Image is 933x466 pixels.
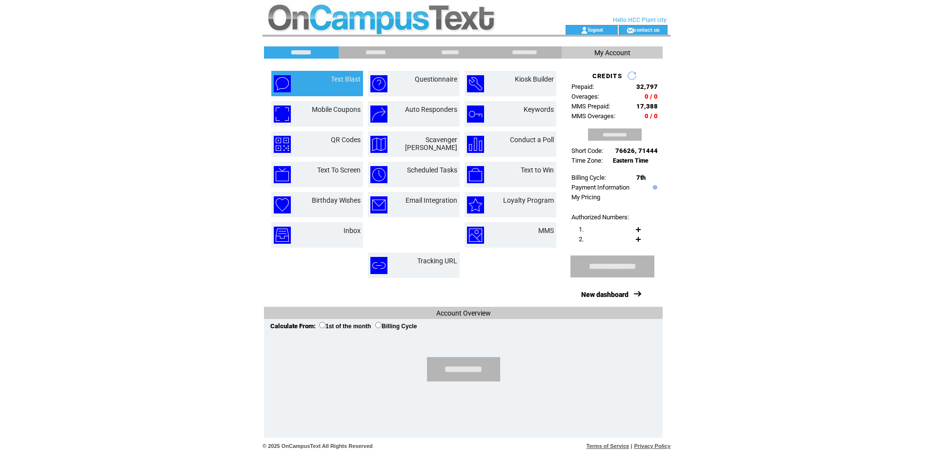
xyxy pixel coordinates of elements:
[467,227,484,244] img: mms.png
[588,26,603,33] a: logout
[650,185,657,190] img: help.gif
[317,166,361,174] a: Text To Screen
[375,323,417,330] label: Billing Cycle
[405,106,457,113] a: Auto Responders
[274,196,291,213] img: birthday-wishes.png
[270,322,316,330] span: Calculate From:
[645,112,658,120] span: 0 / 0
[370,166,387,183] img: scheduled-tasks.png
[636,83,658,90] span: 32,797
[370,257,387,274] img: tracking-url.png
[263,443,373,449] span: © 2025 OnCampusText All Rights Reserved
[312,106,361,113] a: Mobile Coupons
[370,106,387,123] img: auto-responders.png
[274,227,291,244] img: inbox.png
[467,196,484,213] img: loyalty-program.png
[331,136,361,144] a: QR Codes
[613,17,667,23] span: Hello HCC Plant city
[579,235,584,243] span: 2.
[581,291,629,298] a: New dashboard
[587,443,629,449] a: Terms of Service
[571,157,603,164] span: Time Zone:
[634,443,670,449] a: Privacy Policy
[615,147,658,154] span: 76626, 71444
[510,136,554,144] a: Conduct a Poll
[319,323,371,330] label: 1st of the month
[344,227,361,234] a: Inbox
[571,83,594,90] span: Prepaid:
[274,75,291,92] img: text-blast.png
[515,75,554,83] a: Kiosk Builder
[636,103,658,110] span: 17,388
[592,72,622,80] span: CREDITS
[594,49,630,57] span: My Account
[571,147,603,154] span: Short Code:
[581,26,588,34] img: account_icon.gif
[407,166,457,174] a: Scheduled Tasks
[636,174,646,181] span: 7th
[370,75,387,92] img: questionnaire.png
[312,196,361,204] a: Birthday Wishes
[571,184,629,191] a: Payment Information
[613,157,649,164] span: Eastern Time
[274,136,291,153] img: qr-codes.png
[467,75,484,92] img: kiosk-builder.png
[406,196,457,204] a: Email Integration
[417,257,457,265] a: Tracking URL
[436,309,491,317] span: Account Overview
[571,93,599,100] span: Overages:
[571,103,610,110] span: MMS Prepaid:
[503,196,554,204] a: Loyalty Program
[538,227,554,234] a: MMS
[521,166,554,174] a: Text to Win
[634,26,660,33] a: contact us
[627,26,634,34] img: contact_us_icon.gif
[375,322,382,328] input: Billing Cycle
[370,136,387,153] img: scavenger-hunt.png
[631,443,632,449] span: |
[274,106,291,123] img: mobile-coupons.png
[645,93,658,100] span: 0 / 0
[415,75,457,83] a: Questionnaire
[467,166,484,183] img: text-to-win.png
[467,136,484,153] img: conduct-a-poll.png
[319,322,325,328] input: 1st of the month
[571,174,606,181] span: Billing Cycle:
[571,193,600,201] a: My Pricing
[405,136,457,151] a: Scavenger [PERSON_NAME]
[274,166,291,183] img: text-to-screen.png
[571,112,615,120] span: MMS Overages:
[524,106,554,113] a: Keywords
[370,196,387,213] img: email-integration.png
[579,226,584,233] span: 1.
[467,106,484,123] img: keywords.png
[571,213,629,221] span: Authorized Numbers:
[331,75,361,83] a: Text Blast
